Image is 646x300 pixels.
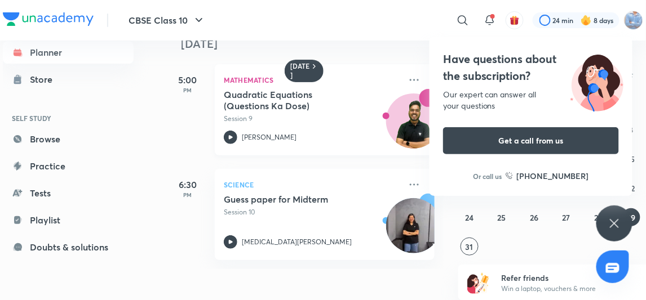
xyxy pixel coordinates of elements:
p: Session 9 [224,114,401,124]
a: Tests [3,182,134,204]
abbr: August 25, 2025 [498,212,506,223]
div: Store [30,73,59,86]
p: PM [165,87,210,93]
button: August 24, 2025 [461,208,479,226]
button: CBSE Class 10 [122,9,213,32]
img: sukhneet singh sidhu [624,11,643,30]
a: Doubts & solutions [3,236,134,258]
h5: Quadratic Equations (Questions Ka Dose) [224,89,364,111]
button: August 25, 2025 [493,208,511,226]
h6: Refer friends [502,272,640,284]
abbr: August 26, 2025 [530,212,538,223]
a: [PHONE_NUMBER] [506,170,589,182]
a: Store [3,68,134,91]
p: [PERSON_NAME] [242,132,297,142]
a: Browse [3,128,134,150]
a: Planner [3,41,134,64]
p: Win a laptop, vouchers & more [502,284,640,294]
h5: Guess paper for Midterm [224,194,364,205]
button: August 31, 2025 [461,238,479,256]
a: Playlist [3,209,134,231]
h6: [DATE] [290,62,310,80]
abbr: August 27, 2025 [563,212,570,223]
button: August 29, 2025 [622,208,640,226]
p: PM [165,191,210,198]
img: Company Logo [3,12,94,26]
h4: [DATE] [181,37,446,51]
button: August 28, 2025 [590,208,608,226]
button: August 26, 2025 [525,208,543,226]
img: avatar [510,15,520,25]
button: avatar [506,11,524,29]
div: Our expert can answer all your questions [443,89,619,111]
p: [MEDICAL_DATA][PERSON_NAME] [242,237,352,247]
abbr: August 28, 2025 [595,212,603,223]
img: referral [467,271,490,294]
h6: SELF STUDY [3,109,134,128]
p: Science [224,178,401,191]
img: Avatar [387,100,441,154]
h6: [PHONE_NUMBER] [517,170,589,182]
h5: 6:30 [165,178,210,191]
p: Session 10 [224,207,401,217]
h4: Have questions about the subscription? [443,51,619,84]
abbr: August 31, 2025 [466,241,474,252]
img: ttu_illustration_new.svg [561,51,632,111]
img: streak [581,15,592,26]
a: Free live classes [3,263,134,285]
button: August 27, 2025 [557,208,576,226]
h5: 5:00 [165,73,210,87]
a: Company Logo [3,12,94,29]
abbr: August 24, 2025 [465,212,474,223]
p: Mathematics [224,73,401,87]
abbr: August 29, 2025 [627,212,635,223]
a: Practice [3,155,134,177]
p: Or call us [474,171,502,181]
button: Get a call from us [443,127,619,154]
